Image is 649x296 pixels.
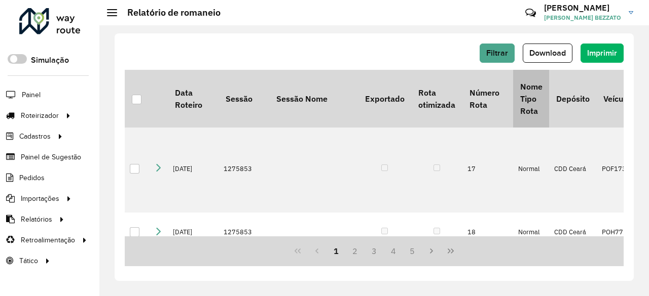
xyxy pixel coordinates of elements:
button: Imprimir [581,44,624,63]
th: Nome Tipo Rota [513,70,549,128]
th: Data Roteiro [168,70,219,128]
th: Número Rota [462,70,513,128]
td: POF1739 [597,125,638,213]
td: 18 [462,213,513,252]
span: [PERSON_NAME] BEZZATO [544,13,621,22]
label: Simulação [31,54,69,66]
th: Veículo [597,70,638,128]
td: 17 [462,125,513,213]
td: CDD Ceará [549,213,596,252]
td: 1275853 [219,213,269,252]
span: Painel [22,90,41,100]
button: 2 [345,241,365,261]
span: Download [529,49,566,57]
button: 1 [327,241,346,261]
span: Relatórios [21,214,52,225]
button: Download [523,44,572,63]
button: 5 [403,241,422,261]
th: Sessão [219,70,269,128]
td: [DATE] [168,213,219,252]
button: Next Page [422,241,441,261]
th: Exportado [358,70,411,128]
td: Normal [513,125,549,213]
td: CDD Ceará [549,125,596,213]
span: Filtrar [486,49,508,57]
span: Retroalimentação [21,235,75,245]
button: Last Page [441,241,460,261]
th: Depósito [549,70,596,128]
th: Rota otimizada [411,70,462,128]
h2: Relatório de romaneio [117,7,221,18]
span: Painel de Sugestão [21,152,81,162]
button: 3 [365,241,384,261]
span: Roteirizador [21,110,59,121]
h3: [PERSON_NAME] [544,3,621,13]
td: Normal [513,213,549,252]
span: Imprimir [587,49,617,57]
td: [DATE] [168,125,219,213]
td: POH7729 [597,213,638,252]
td: 1275853 [219,125,269,213]
a: Contato Rápido [520,2,542,24]
button: 4 [384,241,403,261]
span: Tático [19,256,38,266]
button: Filtrar [480,44,515,63]
th: Sessão Nome [269,70,358,128]
span: Pedidos [19,173,45,183]
span: Importações [21,193,59,204]
span: Cadastros [19,131,51,142]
